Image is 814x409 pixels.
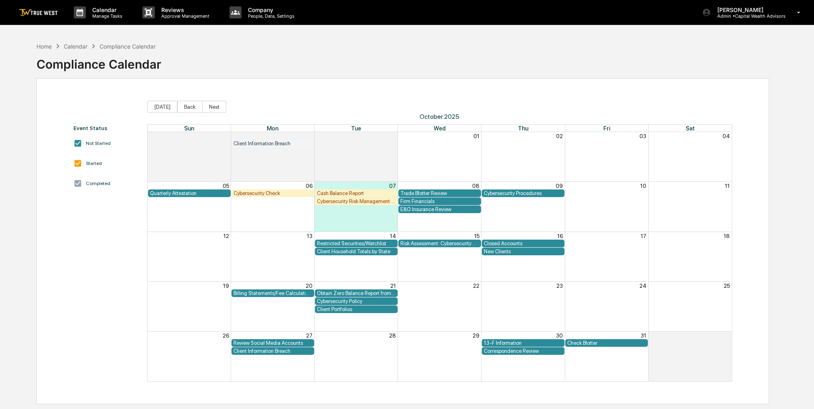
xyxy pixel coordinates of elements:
[484,348,562,354] div: Correspondence Review
[474,233,479,239] button: 15
[484,340,562,346] div: 13-F Information
[686,125,695,132] span: Sat
[400,198,479,204] div: Firm Financials
[64,43,87,50] div: Calendar
[724,283,730,289] button: 25
[306,133,313,139] button: 29
[177,101,203,113] button: Back
[233,190,312,196] div: Cybersecurity Check
[147,124,732,382] div: Month View
[222,133,229,139] button: 28
[556,183,563,189] button: 09
[184,125,194,132] span: Sun
[242,13,298,19] p: People, Data, Settings
[640,183,646,189] button: 10
[86,6,126,13] p: Calendar
[317,198,396,204] div: Cybersecurity Risk Management and Strategy
[317,240,396,246] div: Restricted Securities/Watchlist
[317,248,396,254] div: Client Household Totals by State
[556,332,563,339] button: 30
[223,283,229,289] button: 19
[73,125,139,131] div: Event Status
[711,13,786,19] p: Admin • Capital Wealth Advisors
[472,183,479,189] button: 08
[390,283,396,289] button: 21
[484,248,562,254] div: New Clients
[317,290,396,296] div: Obtain Zero Balance Report from Custodian
[518,125,528,132] span: Thu
[389,332,396,339] button: 28
[306,183,313,189] button: 06
[473,283,479,289] button: 22
[242,6,298,13] p: Company
[473,133,479,139] button: 01
[147,113,732,120] span: October 2025
[307,233,313,239] button: 13
[86,161,102,166] div: Started
[473,332,479,339] button: 29
[99,43,156,50] div: Compliance Calendar
[37,51,161,71] div: Compliance Calendar
[390,233,396,239] button: 14
[147,101,177,113] button: [DATE]
[317,306,396,312] div: Client Portfolios
[223,332,229,339] button: 26
[267,125,278,132] span: Mon
[306,283,313,289] button: 20
[233,290,312,296] div: Billing Statements/Fee Calculations Report
[223,233,229,239] button: 12
[641,332,646,339] button: 31
[86,140,111,146] div: Not Started
[233,348,312,354] div: Client Information Breach
[484,190,562,196] div: Cybersecurity Procedures
[351,125,361,132] span: Tue
[641,233,646,239] button: 17
[400,206,479,212] div: E&O Insurance Review
[86,181,110,186] div: Completed
[389,183,396,189] button: 07
[434,125,446,132] span: Wed
[400,190,479,196] div: Trade Blotter Review
[233,140,312,147] div: Client Information Breach
[723,133,730,139] button: 04
[639,283,646,289] button: 24
[603,125,610,132] span: Fri
[86,13,126,19] p: Manage Tasks
[389,133,396,139] button: 30
[567,340,646,346] div: Check Blotter
[233,340,312,346] div: Review Social Media Accounts
[306,332,313,339] button: 27
[19,9,58,16] img: logo
[725,183,730,189] button: 11
[711,6,786,13] p: [PERSON_NAME]
[400,240,479,246] div: Risk Assessment: Cybersecurity and Technology Vendor Review
[557,233,563,239] button: 16
[317,298,396,304] div: Cybersecurity Policy
[724,233,730,239] button: 18
[556,283,563,289] button: 23
[155,6,213,13] p: Reviews
[788,383,810,404] iframe: Open customer support
[202,101,226,113] button: Next
[484,240,562,246] div: Closed Accounts
[155,13,213,19] p: Approval Management
[37,43,52,50] div: Home
[556,133,563,139] button: 02
[317,190,396,196] div: Cash Balance Report
[724,332,730,339] button: 01
[223,183,229,189] button: 05
[150,190,229,196] div: Quarterly Attestation
[639,133,646,139] button: 03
